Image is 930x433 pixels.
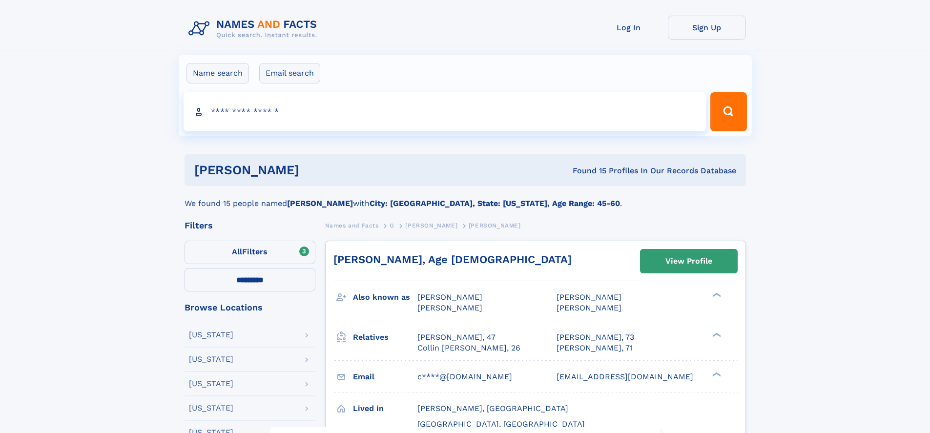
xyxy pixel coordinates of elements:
[710,371,722,377] div: ❯
[232,247,242,256] span: All
[370,199,620,208] b: City: [GEOGRAPHIC_DATA], State: [US_STATE], Age Range: 45-60
[417,419,585,429] span: [GEOGRAPHIC_DATA], [GEOGRAPHIC_DATA]
[353,329,417,346] h3: Relatives
[417,292,482,302] span: [PERSON_NAME]
[417,332,496,343] a: [PERSON_NAME], 47
[469,222,521,229] span: [PERSON_NAME]
[390,219,394,231] a: G
[185,186,746,209] div: We found 15 people named with .
[185,303,315,312] div: Browse Locations
[557,343,633,353] a: [PERSON_NAME], 71
[194,164,436,176] h1: [PERSON_NAME]
[665,250,712,272] div: View Profile
[189,355,233,363] div: [US_STATE]
[557,303,621,312] span: [PERSON_NAME]
[417,343,520,353] a: Collin [PERSON_NAME], 26
[185,221,315,230] div: Filters
[333,253,572,266] a: [PERSON_NAME], Age [DEMOGRAPHIC_DATA]
[325,219,379,231] a: Names and Facts
[390,222,394,229] span: G
[710,92,746,131] button: Search Button
[353,369,417,385] h3: Email
[557,372,693,381] span: [EMAIL_ADDRESS][DOMAIN_NAME]
[185,241,315,264] label: Filters
[710,331,722,338] div: ❯
[189,380,233,388] div: [US_STATE]
[189,404,233,412] div: [US_STATE]
[557,332,634,343] a: [PERSON_NAME], 73
[557,292,621,302] span: [PERSON_NAME]
[184,92,706,131] input: search input
[353,400,417,417] h3: Lived in
[259,63,320,83] label: Email search
[287,199,353,208] b: [PERSON_NAME]
[185,16,325,42] img: Logo Names and Facts
[590,16,668,40] a: Log In
[710,292,722,298] div: ❯
[186,63,249,83] label: Name search
[405,222,457,229] span: [PERSON_NAME]
[436,165,736,176] div: Found 15 Profiles In Our Records Database
[417,303,482,312] span: [PERSON_NAME]
[189,331,233,339] div: [US_STATE]
[353,289,417,306] h3: Also known as
[417,404,568,413] span: [PERSON_NAME], [GEOGRAPHIC_DATA]
[668,16,746,40] a: Sign Up
[405,219,457,231] a: [PERSON_NAME]
[641,249,737,273] a: View Profile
